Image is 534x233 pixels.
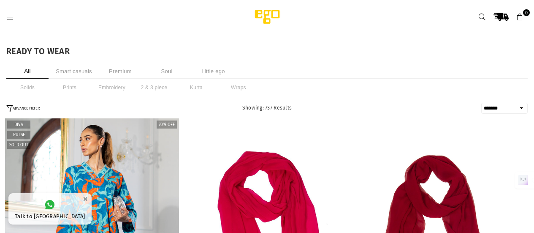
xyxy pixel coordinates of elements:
button: ADVANCE FILTER [6,105,40,112]
span: Showing: 737 Results [242,105,292,111]
li: Little ego [192,64,234,79]
h1: READY TO WEAR [6,47,528,55]
span: Sold out [9,143,28,148]
span: 0 [523,9,530,16]
li: Embroidery [91,81,133,94]
a: Menu [3,14,18,20]
li: Kurta [175,81,217,94]
li: Smart casuals [53,64,95,79]
li: Premium [99,64,141,79]
li: Soul [146,64,188,79]
label: Pulse [7,131,30,139]
li: All [6,64,49,79]
li: Solids [6,81,49,94]
a: Talk to [GEOGRAPHIC_DATA] [8,193,92,225]
iframe: webpush-onsite [378,175,526,225]
button: × [80,192,90,206]
label: 70% off [157,121,177,129]
li: 2 & 3 piece [133,81,175,94]
img: Ego [231,8,303,25]
li: Prints [49,81,91,94]
a: 0 [512,9,528,25]
label: Diva [7,121,30,129]
a: Search [474,9,490,25]
li: Wraps [217,81,260,94]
